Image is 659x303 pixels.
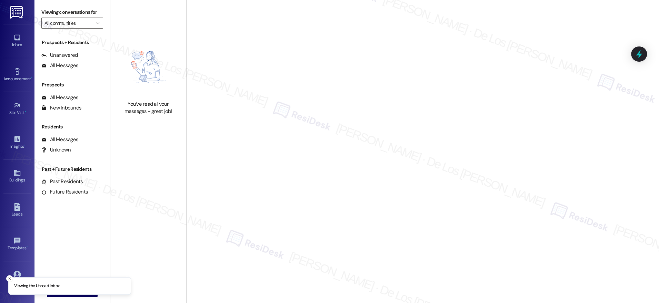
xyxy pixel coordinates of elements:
label: Viewing conversations for [41,7,103,18]
a: Leads [3,201,31,220]
span: • [25,109,26,114]
span: • [27,244,28,249]
div: Residents [34,123,110,130]
div: Future Residents [41,188,88,196]
div: Unknown [41,146,71,154]
div: You've read all your messages - great job! [118,101,179,115]
i:  [96,20,99,26]
div: New Inbounds [41,104,81,112]
p: Viewing the Unread inbox [14,283,59,289]
div: All Messages [41,62,78,69]
span: • [31,75,32,80]
button: Close toast [6,275,13,282]
a: Site Visit • [3,100,31,118]
a: Templates • [3,235,31,253]
a: Buildings [3,167,31,186]
div: Prospects [34,81,110,88]
div: Past Residents [41,178,83,185]
a: Insights • [3,133,31,152]
a: Inbox [3,32,31,50]
div: Prospects + Residents [34,39,110,46]
span: • [24,143,25,148]
div: All Messages [41,94,78,101]
div: All Messages [41,136,78,143]
input: All communities [44,18,92,29]
img: ResiDesk Logo [10,6,24,19]
div: Past + Future Residents [34,166,110,173]
img: empty-state [118,36,179,97]
div: Unanswered [41,52,78,59]
a: Account [3,269,31,287]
